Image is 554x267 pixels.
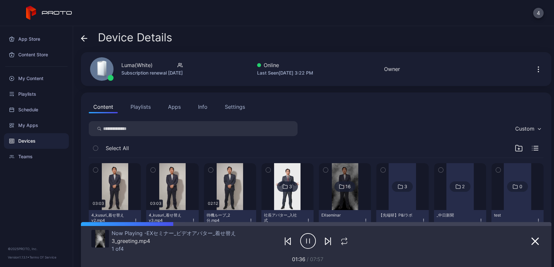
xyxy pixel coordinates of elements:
[289,184,292,190] div: 3
[257,69,313,77] div: Last Seen [DATE] 3:22 PM
[89,100,118,113] button: Content
[207,213,242,223] div: 待機ループ_2分.mp4
[146,210,198,231] button: 4_kusuri_着せ替えv3.mp4[DATE]
[379,213,415,218] div: 【先端研】P&Iラボ
[307,256,309,262] span: /
[163,100,185,113] button: Apps
[515,125,534,132] div: Custom
[91,213,127,223] div: 4_kusuri_着せ替えv2.mp4
[404,184,407,190] div: 3
[98,31,172,44] span: Device Details
[8,255,29,259] span: Version 1.13.1 •
[149,213,185,223] div: 4_kusuri_着せ替えv3.mp4
[257,61,313,69] div: Online
[292,256,305,262] span: 01:36
[4,118,69,133] a: My Apps
[4,149,69,164] a: Teams
[512,121,544,136] button: Custom
[106,144,129,152] span: Select All
[491,210,544,231] button: test[DATE]
[319,210,371,231] button: EXseminar[DATE]
[434,210,486,231] button: _中日新聞[DATE]
[8,246,65,251] div: © 2025 PROTO, Inc.
[4,47,69,63] a: Content Store
[4,31,69,47] a: App Store
[533,8,544,18] button: 4
[144,230,236,236] span: EXセミナー_ビデオアバター_着せ替え
[264,213,300,223] div: 社長アバター_入社式
[376,210,428,231] button: 【先端研】P&Iラボ[DATE]
[437,213,472,218] div: _中日新聞
[29,255,56,259] a: Terms Of Service
[4,102,69,118] a: Schedule
[204,210,256,231] button: 待機ループ_2分.mp4[DATE]
[310,256,323,262] span: 07:57
[220,100,250,113] button: Settings
[261,210,314,231] button: 社長アバター_入社式[DATE]
[384,65,400,73] div: Owner
[4,71,69,86] a: My Content
[462,184,465,190] div: 2
[126,100,155,113] button: Playlists
[198,103,208,111] div: Info
[112,246,236,252] div: 1 of 4
[193,100,212,113] button: Info
[112,230,236,236] div: Now Playing
[89,210,141,231] button: 4_kusuri_着せ替えv2.mp4[DATE]
[4,133,69,149] a: Devices
[321,213,357,218] div: EXseminar
[121,69,183,77] div: Subscription renewal [DATE]
[4,86,69,102] a: Playlists
[112,238,236,244] div: 3_greeting.mp4
[494,213,530,218] div: test
[519,184,522,190] div: 0
[121,61,153,69] div: Luma(White)
[346,184,351,190] div: 16
[225,103,245,111] div: Settings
